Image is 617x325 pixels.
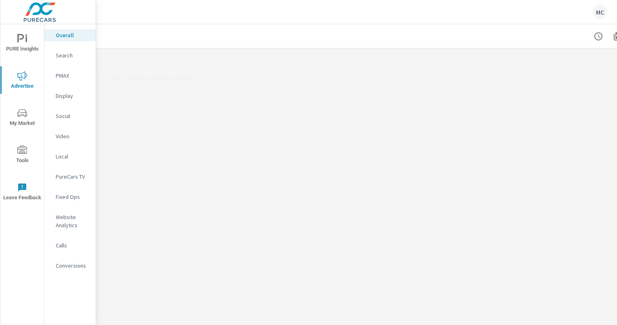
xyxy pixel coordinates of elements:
p: Last month [109,82,142,92]
p: Website Analytics [56,213,89,229]
div: PMAX [44,70,96,82]
p: Social [56,112,89,120]
div: Social [44,110,96,122]
span: My Market [3,108,42,128]
p: Display [56,92,89,100]
div: Video [44,130,96,142]
div: Fixed Ops [44,191,96,203]
p: Overall [56,31,89,39]
div: Display [44,90,96,102]
div: PureCars TV [44,171,96,183]
span: Advertise [3,71,42,91]
div: Local [44,150,96,162]
p: Conversions [56,262,89,270]
p: Fixed Ops [56,193,89,201]
p: Search [56,51,89,59]
div: Search [44,49,96,61]
div: MC [593,5,607,19]
span: Tools [3,146,42,165]
span: Leave Feedback [3,183,42,203]
div: Calls [44,239,96,251]
p: Video [56,132,89,140]
div: Conversions [44,260,96,272]
div: nav menu [0,24,44,210]
p: PureCars TV [56,173,89,181]
h5: Paid Media Performance [109,74,196,82]
div: Website Analytics [44,211,96,231]
p: Local [56,152,89,160]
span: PURE Insights [3,34,42,54]
div: Overall [44,29,96,41]
p: PMAX [56,72,89,80]
p: Calls [56,241,89,249]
